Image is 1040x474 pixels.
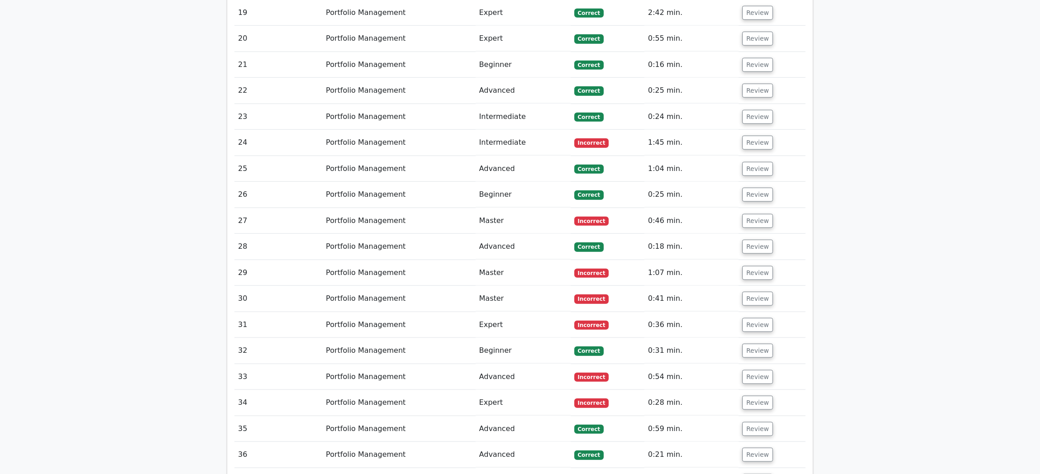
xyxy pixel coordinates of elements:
[476,182,571,208] td: Beginner
[234,234,322,260] td: 28
[322,78,476,104] td: Portfolio Management
[644,286,739,312] td: 0:41 min.
[742,214,773,228] button: Review
[742,292,773,306] button: Review
[322,286,476,312] td: Portfolio Management
[476,416,571,442] td: Advanced
[322,130,476,156] td: Portfolio Management
[574,373,609,382] span: Incorrect
[644,182,739,208] td: 0:25 min.
[476,312,571,338] td: Expert
[742,188,773,202] button: Review
[742,32,773,46] button: Review
[742,370,773,384] button: Review
[574,450,604,460] span: Correct
[234,208,322,234] td: 27
[644,104,739,130] td: 0:24 min.
[742,6,773,20] button: Review
[322,182,476,208] td: Portfolio Management
[476,364,571,390] td: Advanced
[742,344,773,358] button: Review
[574,217,609,226] span: Incorrect
[234,182,322,208] td: 26
[574,269,609,278] span: Incorrect
[574,346,604,355] span: Correct
[476,390,571,416] td: Expert
[742,84,773,98] button: Review
[234,442,322,468] td: 36
[476,26,571,52] td: Expert
[322,260,476,286] td: Portfolio Management
[234,260,322,286] td: 29
[574,34,604,43] span: Correct
[322,416,476,442] td: Portfolio Management
[644,78,739,104] td: 0:25 min.
[234,390,322,416] td: 34
[742,162,773,176] button: Review
[234,364,322,390] td: 33
[234,78,322,104] td: 22
[742,266,773,280] button: Review
[644,52,739,78] td: 0:16 min.
[644,234,739,260] td: 0:18 min.
[234,156,322,182] td: 25
[322,208,476,234] td: Portfolio Management
[322,364,476,390] td: Portfolio Management
[476,442,571,468] td: Advanced
[574,398,609,408] span: Incorrect
[644,390,739,416] td: 0:28 min.
[234,130,322,156] td: 24
[574,242,604,251] span: Correct
[742,448,773,462] button: Review
[476,208,571,234] td: Master
[574,113,604,122] span: Correct
[644,130,739,156] td: 1:45 min.
[476,338,571,364] td: Beginner
[476,104,571,130] td: Intermediate
[742,318,773,332] button: Review
[574,294,609,303] span: Incorrect
[574,138,609,147] span: Incorrect
[574,190,604,199] span: Correct
[476,52,571,78] td: Beginner
[322,338,476,364] td: Portfolio Management
[322,442,476,468] td: Portfolio Management
[742,240,773,254] button: Review
[644,312,739,338] td: 0:36 min.
[644,156,739,182] td: 1:04 min.
[234,416,322,442] td: 35
[742,422,773,436] button: Review
[234,26,322,52] td: 20
[322,104,476,130] td: Portfolio Management
[234,312,322,338] td: 31
[234,338,322,364] td: 32
[234,104,322,130] td: 23
[644,442,739,468] td: 0:21 min.
[574,61,604,70] span: Correct
[476,156,571,182] td: Advanced
[742,396,773,410] button: Review
[476,286,571,312] td: Master
[574,165,604,174] span: Correct
[644,364,739,390] td: 0:54 min.
[234,52,322,78] td: 21
[574,425,604,434] span: Correct
[234,286,322,312] td: 30
[742,136,773,150] button: Review
[644,208,739,234] td: 0:46 min.
[322,156,476,182] td: Portfolio Management
[644,260,739,286] td: 1:07 min.
[476,130,571,156] td: Intermediate
[742,58,773,72] button: Review
[322,52,476,78] td: Portfolio Management
[644,416,739,442] td: 0:59 min.
[574,9,604,18] span: Correct
[476,78,571,104] td: Advanced
[322,390,476,416] td: Portfolio Management
[574,86,604,95] span: Correct
[322,312,476,338] td: Portfolio Management
[322,26,476,52] td: Portfolio Management
[476,234,571,260] td: Advanced
[742,110,773,124] button: Review
[322,234,476,260] td: Portfolio Management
